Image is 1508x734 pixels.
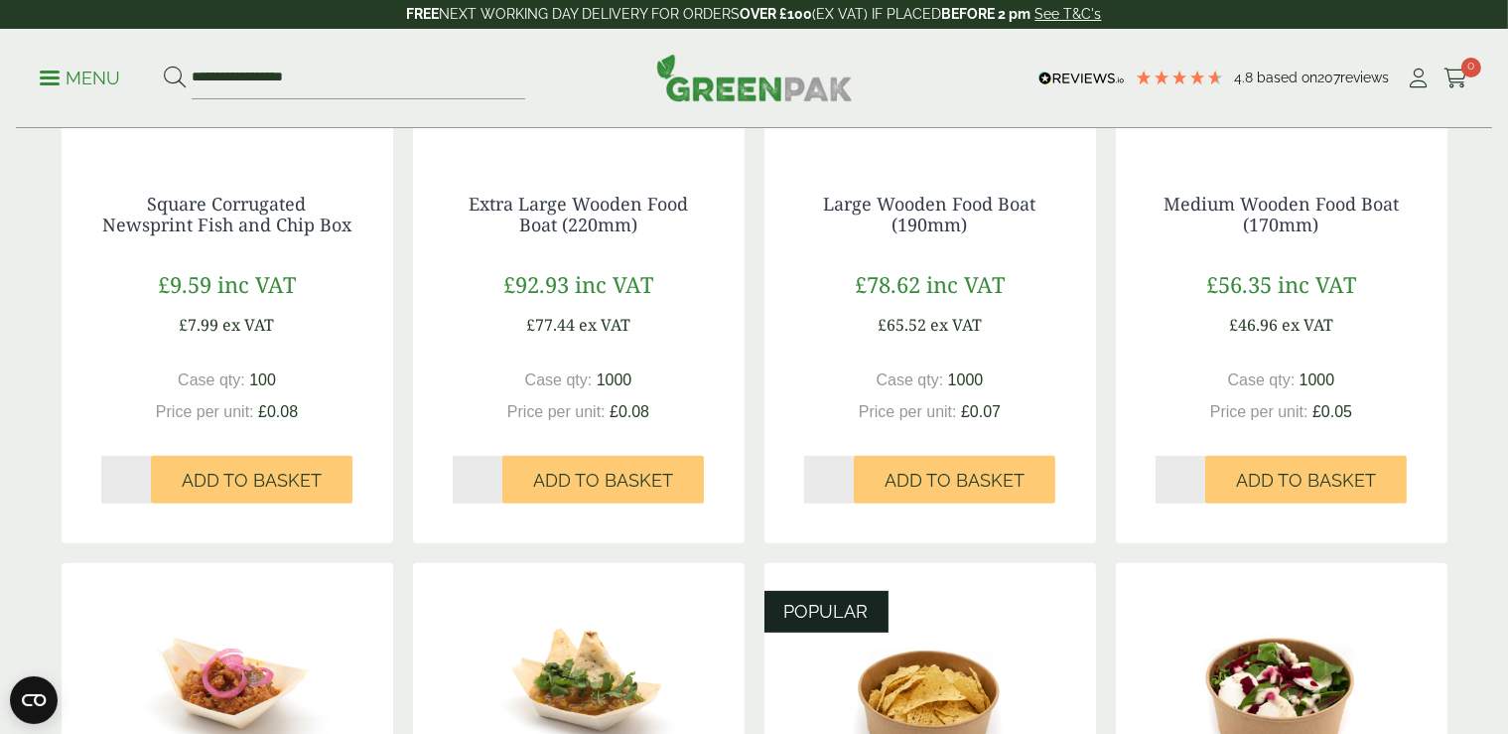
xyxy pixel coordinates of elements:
[784,601,869,622] span: POPULAR
[182,470,322,492] span: Add to Basket
[1229,314,1278,336] span: £46.96
[223,314,275,336] span: ex VAT
[407,6,440,22] strong: FREE
[877,371,944,388] span: Case qty:
[1407,69,1432,88] i: My Account
[151,456,352,504] button: Add to Basket
[1210,403,1308,420] span: Price per unit:
[741,6,813,22] strong: OVER £100
[526,314,575,336] span: £77.44
[926,269,1005,299] span: inc VAT
[1035,6,1102,22] a: See T&C's
[502,456,704,504] button: Add to Basket
[610,403,649,420] span: £0.08
[878,314,926,336] span: £65.52
[525,371,593,388] span: Case qty:
[859,403,957,420] span: Price per unit:
[156,403,254,420] span: Price per unit:
[1257,70,1317,85] span: Based on
[533,470,673,492] span: Add to Basket
[1135,69,1224,86] div: 4.79 Stars
[102,192,351,237] a: Square Corrugated Newsprint Fish and Chip Box
[1443,64,1468,93] a: 0
[1443,69,1468,88] i: Cart
[1312,403,1352,420] span: £0.05
[40,67,120,90] p: Menu
[597,371,632,388] span: 1000
[40,67,120,86] a: Menu
[258,403,298,420] span: £0.08
[854,456,1055,504] button: Add to Basket
[579,314,630,336] span: ex VAT
[1206,269,1272,299] span: £56.35
[1461,58,1481,77] span: 0
[1234,70,1257,85] span: 4.8
[1164,192,1399,237] a: Medium Wooden Food Boat (170mm)
[1278,269,1356,299] span: inc VAT
[930,314,982,336] span: ex VAT
[1282,314,1333,336] span: ex VAT
[10,676,58,724] button: Open CMP widget
[217,269,296,299] span: inc VAT
[180,314,219,336] span: £7.99
[1340,70,1389,85] span: reviews
[469,192,688,237] a: Extra Large Wooden Food Boat (220mm)
[503,269,569,299] span: £92.93
[178,371,245,388] span: Case qty:
[1300,371,1335,388] span: 1000
[1205,456,1407,504] button: Add to Basket
[1038,72,1125,85] img: REVIEWS.io
[824,192,1036,237] a: Large Wooden Food Boat (190mm)
[575,269,653,299] span: inc VAT
[158,269,211,299] span: £9.59
[656,54,853,101] img: GreenPak Supplies
[855,269,920,299] span: £78.62
[1317,70,1340,85] span: 207
[1236,470,1376,492] span: Add to Basket
[1228,371,1296,388] span: Case qty:
[942,6,1031,22] strong: BEFORE 2 pm
[249,371,276,388] span: 100
[507,403,606,420] span: Price per unit:
[961,403,1001,420] span: £0.07
[948,371,984,388] span: 1000
[885,470,1025,492] span: Add to Basket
